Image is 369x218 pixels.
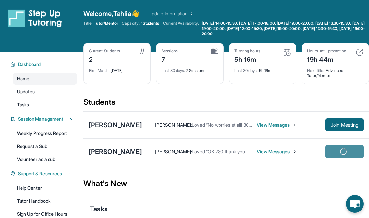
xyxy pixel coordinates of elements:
[17,75,29,82] span: Home
[292,149,297,154] img: Chevron-Right
[90,204,108,213] span: Tasks
[257,122,297,128] span: View Messages
[94,21,118,26] span: Tutor/Mentor
[15,61,73,68] button: Dashboard
[307,68,325,73] span: Next title :
[234,54,261,64] div: 5h 16m
[89,68,110,73] span: First Match :
[13,154,77,165] a: Volunteer as a sub
[162,64,218,73] div: 7 Sessions
[200,21,369,36] a: [DATE] 14:00-15:30, [DATE] 17:00-18:00, [DATE] 19:00-20:00, [DATE] 13:30-15:30, [DATE] 19:00-20:0...
[307,64,363,78] div: Advanced Tutor/Mentor
[89,54,120,64] div: 2
[234,64,291,73] div: 5h 16m
[18,116,63,122] span: Session Management
[346,195,364,213] button: chat-button
[122,21,140,26] span: Capacity:
[18,61,41,68] span: Dashboard
[307,54,346,64] div: 19h 44m
[292,122,297,128] img: Chevron-Right
[155,149,192,154] span: [PERSON_NAME] :
[89,64,145,73] div: [DATE]
[257,148,297,155] span: View Messages
[13,86,77,98] a: Updates
[13,73,77,85] a: Home
[83,169,369,198] div: What's New
[139,48,145,54] img: card
[162,68,185,73] span: Last 30 days :
[192,122,364,128] span: Loved “No worries at all! 30 minutes works! We should be home a little before 530.”
[89,147,142,156] div: [PERSON_NAME]
[356,48,363,56] img: card
[162,48,178,54] div: Sessions
[13,99,77,111] a: Tasks
[13,141,77,152] a: Request a Sub
[8,9,62,27] img: logo
[211,48,218,54] img: card
[83,9,139,18] span: Welcome, Tahlia 👋
[155,122,192,128] span: [PERSON_NAME] :
[307,48,346,54] div: Hours until promotion
[89,120,142,129] div: [PERSON_NAME]
[15,116,73,122] button: Session Management
[141,21,159,26] span: 1 Students
[13,182,77,194] a: Help Center
[83,97,369,111] div: Students
[83,21,92,26] span: Title:
[17,89,35,95] span: Updates
[331,123,359,127] span: Join Meeting
[89,48,120,54] div: Current Students
[234,48,261,54] div: Tutoring hours
[283,48,291,56] img: card
[325,118,364,131] button: Join Meeting
[13,128,77,139] a: Weekly Progress Report
[17,102,29,108] span: Tasks
[234,68,258,73] span: Last 30 days :
[15,170,73,177] button: Support & Resources
[149,10,194,17] a: Update Information
[202,21,368,36] span: [DATE] 14:00-15:30, [DATE] 17:00-18:00, [DATE] 19:00-20:00, [DATE] 13:30-15:30, [DATE] 19:00-20:0...
[163,21,199,36] span: Current Availability:
[13,195,77,207] a: Tutor Handbook
[188,10,194,17] img: Chevron Right
[18,170,62,177] span: Support & Resources
[162,54,178,64] div: 7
